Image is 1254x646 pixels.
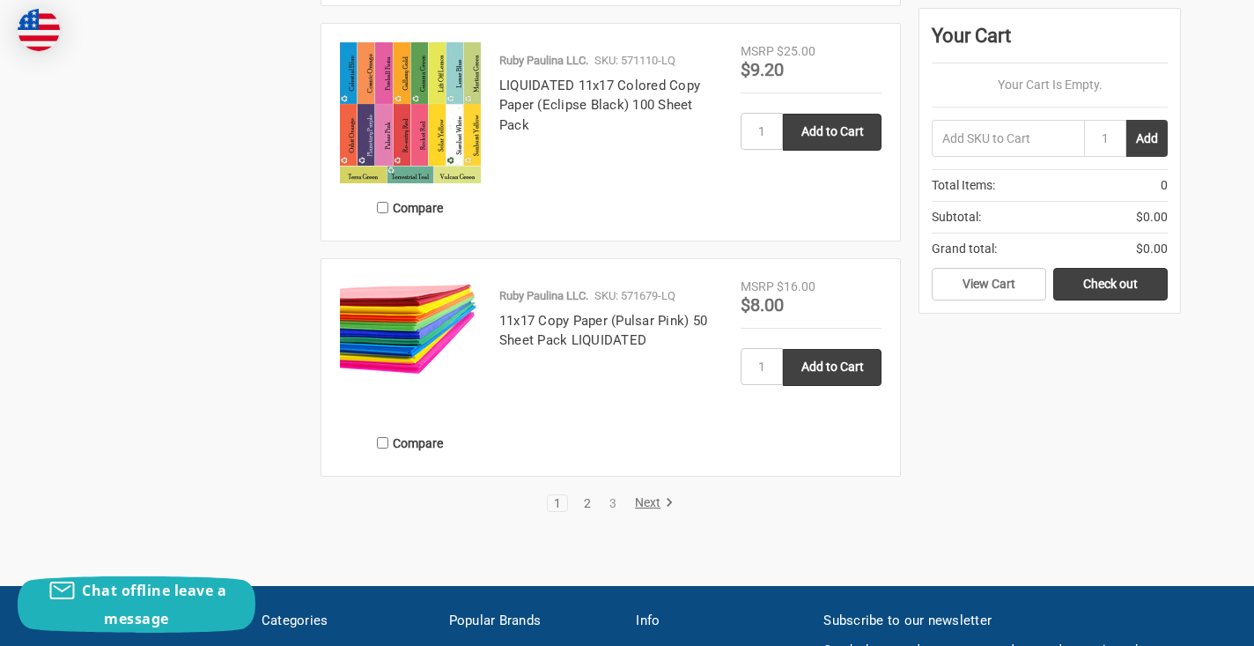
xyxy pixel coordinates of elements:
img: 11x17 Colored Copy Paper (Eclipse Black) 100 Sheet Pack LIQUIDATED [340,42,481,183]
p: Ruby Paulina LLC. [499,287,588,305]
h5: Popular Brands [449,611,618,631]
span: $9.20 [741,59,784,80]
div: MSRP [741,42,774,61]
a: 3 [603,497,623,509]
label: Compare [340,193,481,222]
input: Compare [377,202,388,213]
span: Total Items: [932,176,995,195]
input: Add to Cart [783,114,881,151]
a: Check out [1053,268,1168,301]
iframe: Google Customer Reviews [1109,598,1254,646]
h5: Info [636,611,805,631]
input: Add to Cart [783,349,881,386]
a: 11x17 Copy Paper (Pulsar Pink) 50 Sheet Pack LIQUIDATED [499,313,707,349]
a: 1 [548,497,567,509]
button: Add [1126,120,1168,157]
p: SKU: 571110-LQ [594,52,675,70]
div: Your Cart [932,21,1168,63]
p: Your Cart Is Empty. [932,76,1168,94]
h5: Categories [262,611,431,631]
a: 2 [578,497,597,509]
a: LIQUIDATED 11x17 Colored Copy Paper (Eclipse Black) 100 Sheet Pack [499,78,700,133]
span: Grand total: [932,240,997,258]
span: 0 [1161,176,1168,195]
img: duty and tax information for United States [18,9,60,51]
div: MSRP [741,278,774,296]
span: Chat offline leave a message [82,581,226,628]
a: 11x17 Copy Paper (Pulsar Pink) 50 Sheet Pack LIQUIDATED [340,278,481,419]
p: SKU: 571679-LQ [594,287,675,305]
input: Add SKU to Cart [932,120,1084,157]
span: Subtotal: [932,208,981,226]
span: $8.00 [741,294,784,316]
h5: Subscribe to our newsletter [823,611,1180,631]
p: Ruby Paulina LLC. [499,52,588,70]
label: Compare [340,428,481,457]
input: Compare [377,437,388,449]
a: View Cart [932,268,1046,301]
img: 11x17 Copy Paper (Pulsar Pink) 50 Sheet Pack LIQUIDATED [340,278,481,378]
span: $0.00 [1136,240,1168,258]
span: $25.00 [777,44,815,58]
span: $0.00 [1136,208,1168,226]
button: Chat offline leave a message [18,576,255,633]
a: Next [629,495,674,511]
span: $16.00 [777,279,815,293]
